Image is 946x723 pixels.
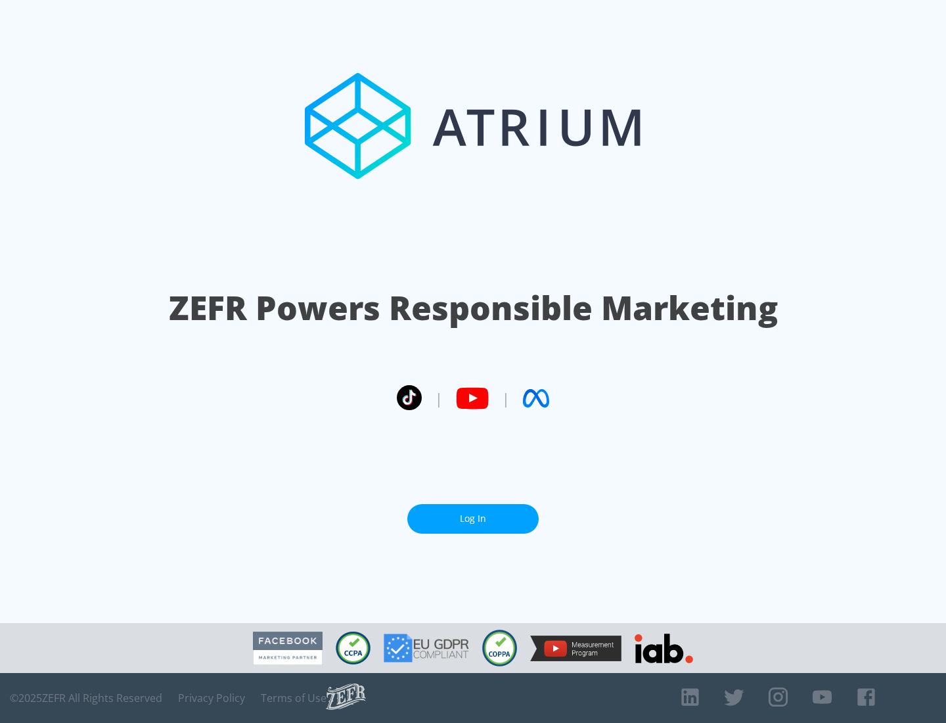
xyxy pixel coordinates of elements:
img: CCPA Compliant [336,632,371,665]
img: COPPA Compliant [482,630,517,666]
h1: ZEFR Powers Responsible Marketing [169,285,778,331]
img: IAB [635,634,693,663]
span: | [502,388,510,408]
a: Privacy Policy [178,691,245,705]
img: Facebook Marketing Partner [253,632,323,665]
img: GDPR Compliant [384,634,469,663]
a: Terms of Use [261,691,327,705]
a: Log In [407,504,539,534]
img: YouTube Measurement Program [530,636,621,661]
span: © 2025 ZEFR All Rights Reserved [10,691,162,705]
span: | [435,388,443,408]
